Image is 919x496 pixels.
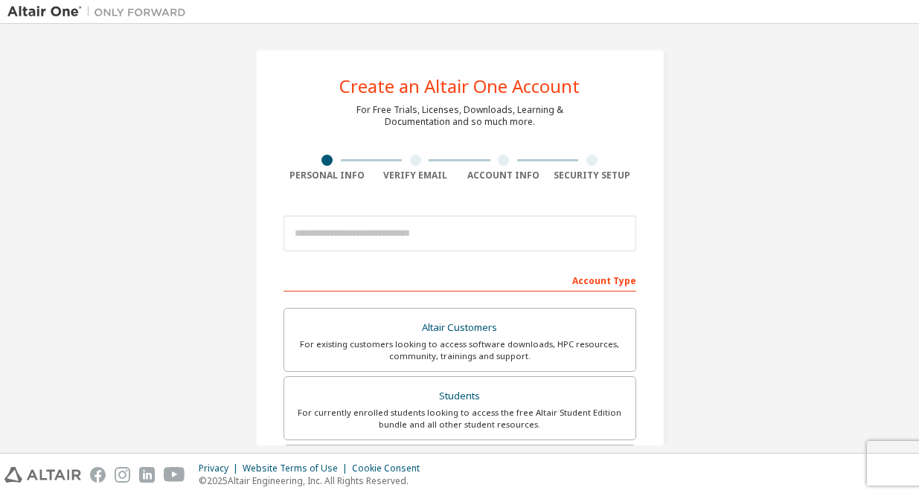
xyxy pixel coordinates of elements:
[199,463,243,474] div: Privacy
[4,467,81,483] img: altair_logo.svg
[139,467,155,483] img: linkedin.svg
[460,170,548,181] div: Account Info
[90,467,106,483] img: facebook.svg
[339,77,580,95] div: Create an Altair One Account
[293,338,627,362] div: For existing customers looking to access software downloads, HPC resources, community, trainings ...
[115,467,130,483] img: instagram.svg
[284,170,372,181] div: Personal Info
[356,104,563,128] div: For Free Trials, Licenses, Downloads, Learning & Documentation and so much more.
[352,463,429,474] div: Cookie Consent
[164,467,185,483] img: youtube.svg
[371,170,460,181] div: Verify Email
[293,386,627,407] div: Students
[7,4,193,19] img: Altair One
[293,407,627,431] div: For currently enrolled students looking to access the free Altair Student Edition bundle and all ...
[284,268,636,292] div: Account Type
[293,318,627,338] div: Altair Customers
[199,474,429,487] p: © 2025 Altair Engineering, Inc. All Rights Reserved.
[243,463,352,474] div: Website Terms of Use
[548,170,636,181] div: Security Setup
